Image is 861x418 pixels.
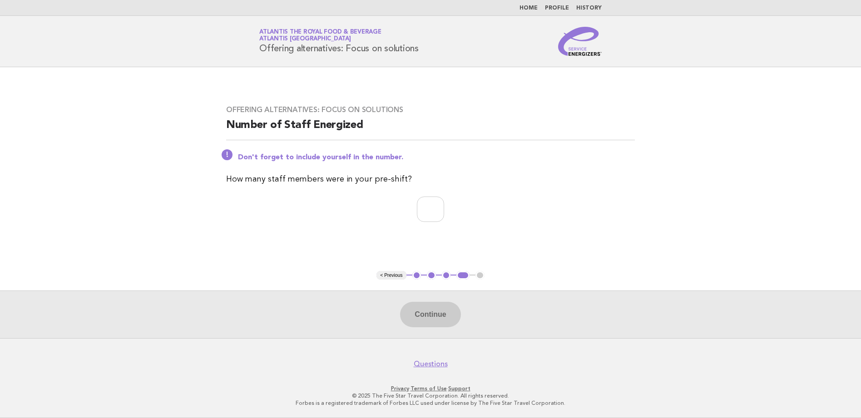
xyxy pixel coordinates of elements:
[153,385,708,392] p: · ·
[259,30,419,53] h1: Offering alternatives: Focus on solutions
[520,5,538,11] a: Home
[376,271,406,280] button: < Previous
[412,271,421,280] button: 1
[545,5,569,11] a: Profile
[411,385,447,392] a: Terms of Use
[448,385,470,392] a: Support
[153,392,708,399] p: © 2025 The Five Star Travel Corporation. All rights reserved.
[226,118,635,140] h2: Number of Staff Energized
[414,359,448,369] a: Questions
[238,153,635,162] p: Don't forget to include yourself in the number.
[558,27,602,56] img: Service Energizers
[226,105,635,114] h3: Offering alternatives: Focus on solutions
[226,173,635,186] p: How many staff members were in your pre-shift?
[391,385,409,392] a: Privacy
[456,271,470,280] button: 4
[259,36,351,42] span: Atlantis [GEOGRAPHIC_DATA]
[442,271,451,280] button: 3
[576,5,602,11] a: History
[427,271,436,280] button: 2
[259,29,381,42] a: Atlantis the Royal Food & BeverageAtlantis [GEOGRAPHIC_DATA]
[153,399,708,407] p: Forbes is a registered trademark of Forbes LLC used under license by The Five Star Travel Corpora...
